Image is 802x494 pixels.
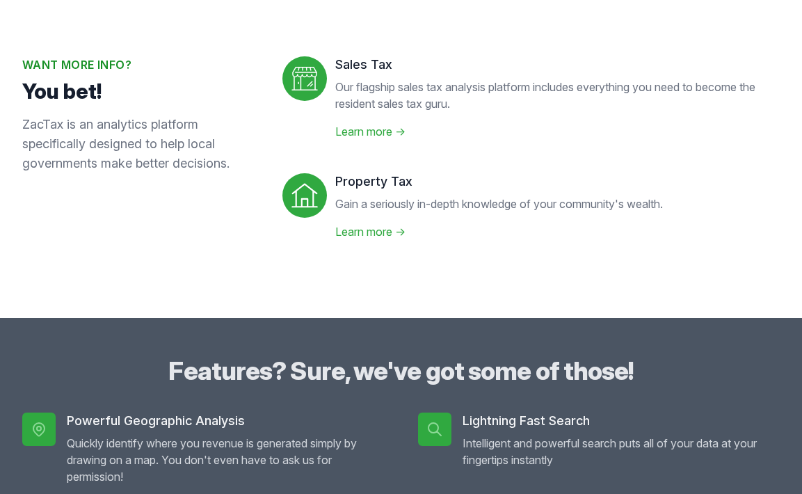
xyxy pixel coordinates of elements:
h2: Want more info? [22,56,260,73]
a: Learn more → [335,125,406,138]
p: You bet! [22,79,260,104]
p: Gain a seriously in-depth knowledge of your community's wealth. [335,196,663,212]
p: Our flagship sales tax analysis platform includes everything you need to become the resident sale... [335,79,780,112]
h3: Features? Sure, we've got some of those! [22,357,780,385]
p: Quickly identify where you revenue is generated simply by drawing on a map. You don't even have t... [67,435,385,485]
a: Learn more → [335,225,406,239]
h5: Lightning Fast Search [463,413,780,429]
dt: Sales Tax [335,56,780,73]
p: ZacTax is an analytics platform specifically designed to help local governments make better decis... [22,115,260,173]
h5: Powerful Geographic Analysis [67,413,385,429]
dt: Property Tax [335,173,663,190]
p: Intelligent and powerful search puts all of your data at your fingertips instantly [463,435,780,468]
